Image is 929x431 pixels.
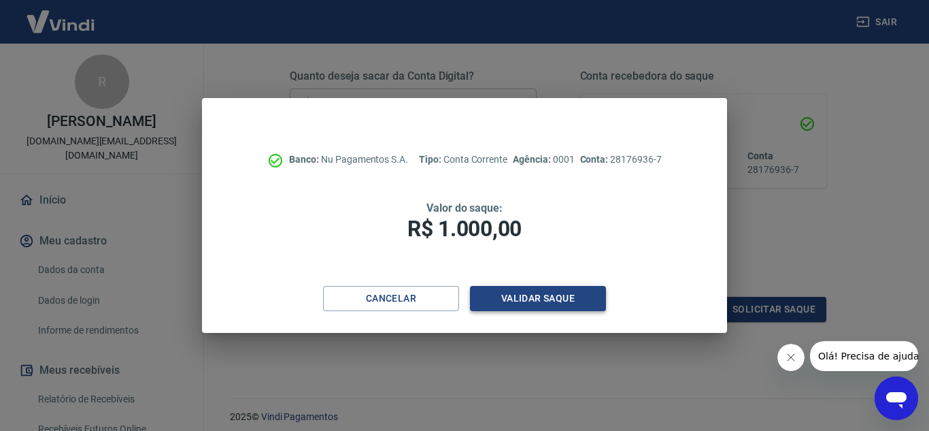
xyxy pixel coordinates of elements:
span: Tipo: [419,154,443,165]
button: Cancelar [323,286,459,311]
span: Banco: [289,154,321,165]
span: Olá! Precisa de ajuda? [8,10,114,20]
iframe: Botão para abrir a janela de mensagens [875,377,918,420]
p: Nu Pagamentos S.A. [289,153,408,167]
p: Conta Corrente [419,153,507,167]
iframe: Fechar mensagem [777,344,805,371]
p: 28176936-7 [580,153,662,167]
span: R$ 1.000,00 [407,216,522,242]
span: Conta: [580,154,611,165]
span: Agência: [513,154,553,165]
button: Validar saque [470,286,606,311]
p: 0001 [513,153,574,167]
span: Valor do saque: [426,202,503,214]
iframe: Mensagem da empresa [810,341,918,371]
